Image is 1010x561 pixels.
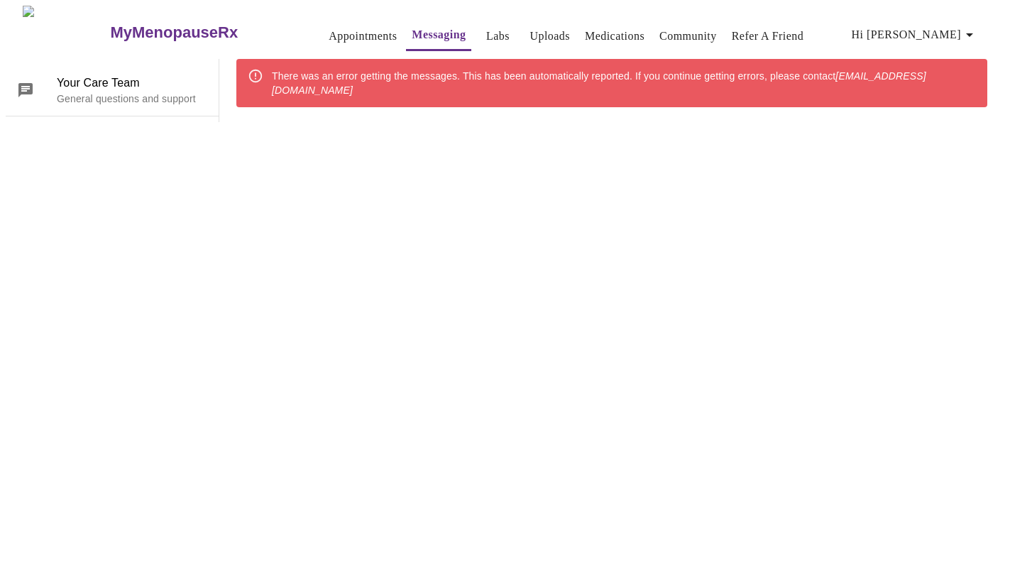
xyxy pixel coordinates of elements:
[412,25,466,45] a: Messaging
[109,8,295,58] a: MyMenopauseRx
[110,23,238,42] h3: MyMenopauseRx
[272,63,976,103] div: There was an error getting the messages. This has been automatically reported. If you continue ge...
[524,22,576,50] button: Uploads
[57,75,207,92] span: Your Care Team
[329,26,397,46] a: Appointments
[585,26,644,46] a: Medications
[475,22,520,50] button: Labs
[23,6,109,59] img: MyMenopauseRx Logo
[846,21,984,49] button: Hi [PERSON_NAME]
[726,22,810,50] button: Refer a Friend
[852,25,978,45] span: Hi [PERSON_NAME]
[486,26,510,46] a: Labs
[57,92,207,106] p: General questions and support
[659,26,717,46] a: Community
[6,65,219,116] div: Your Care TeamGeneral questions and support
[654,22,723,50] button: Community
[272,70,926,96] em: [EMAIL_ADDRESS][DOMAIN_NAME]
[732,26,804,46] a: Refer a Friend
[323,22,402,50] button: Appointments
[406,21,471,51] button: Messaging
[579,22,650,50] button: Medications
[529,26,570,46] a: Uploads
